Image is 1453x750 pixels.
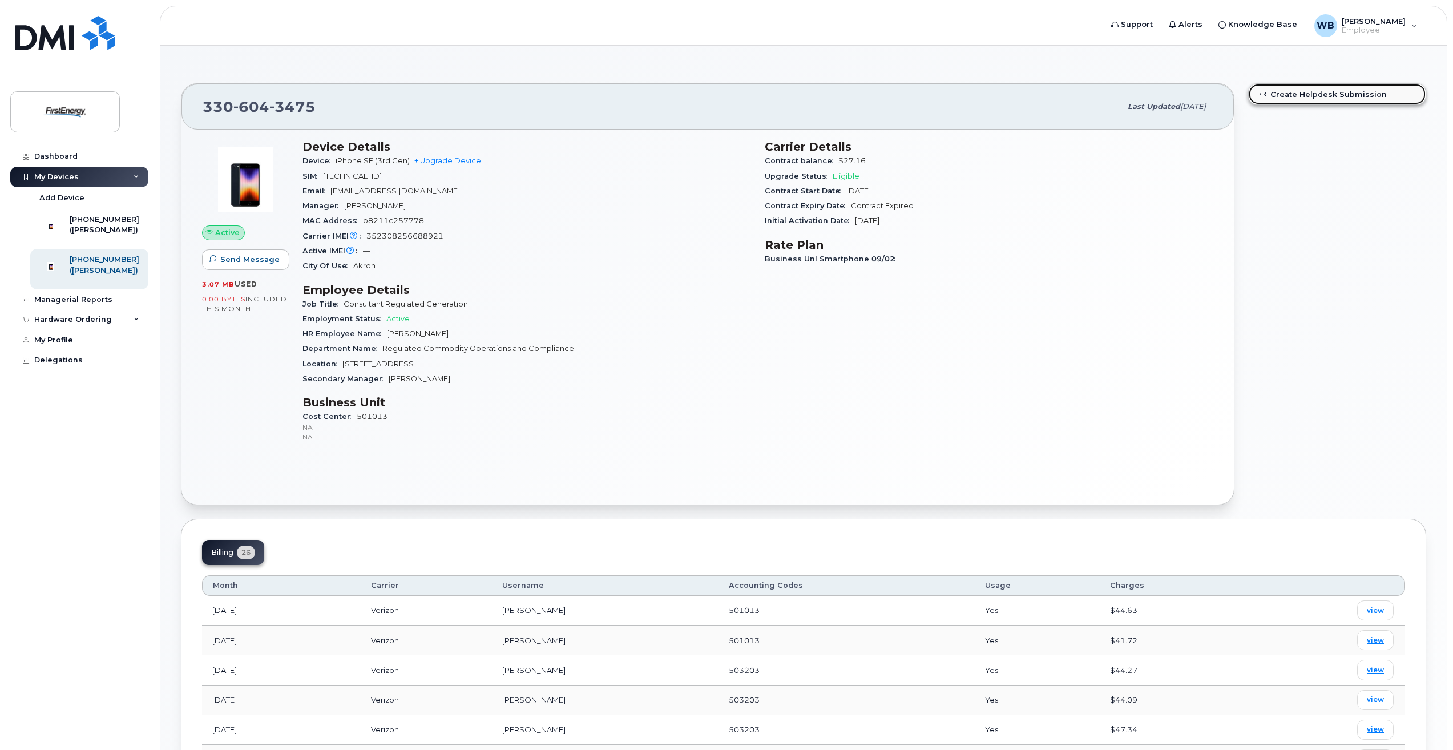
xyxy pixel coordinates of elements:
span: 501013 [729,636,760,645]
span: Contract Expired [851,201,914,210]
h3: Rate Plan [765,238,1213,252]
td: [PERSON_NAME] [492,655,719,685]
td: Yes [975,715,1100,745]
span: Active [386,314,410,323]
span: 330 [203,98,316,115]
p: NA [302,422,751,432]
span: HR Employee Name [302,329,387,338]
div: $44.63 [1110,605,1237,616]
span: b8211c257778 [363,216,424,225]
span: $27.16 [838,156,866,165]
th: Usage [975,575,1100,596]
button: Send Message [202,249,289,270]
span: Regulated Commodity Operations and Compliance [382,344,574,353]
td: Verizon [361,655,492,685]
span: Initial Activation Date [765,216,855,225]
span: Cost Center [302,412,357,421]
a: view [1357,600,1394,620]
span: Location [302,360,342,368]
span: Business Unl Smartphone 09/02 [765,255,901,263]
span: Upgrade Status [765,172,833,180]
a: view [1357,720,1394,740]
span: used [235,280,257,288]
h3: Employee Details [302,283,751,297]
span: [DATE] [1180,102,1206,111]
span: 503203 [729,666,760,675]
h3: Device Details [302,140,751,154]
th: Month [202,575,361,596]
span: 0.00 Bytes [202,295,245,303]
span: Job Title [302,300,344,308]
a: view [1357,630,1394,650]
td: [DATE] [202,626,361,655]
td: [DATE] [202,596,361,626]
th: Charges [1100,575,1248,596]
span: [EMAIL_ADDRESS][DOMAIN_NAME] [330,187,460,195]
th: Accounting Codes [719,575,975,596]
span: view [1367,724,1384,735]
a: Create Helpdesk Submission [1249,84,1426,104]
span: City Of Use [302,261,353,270]
td: Verizon [361,596,492,626]
span: Active [215,227,240,238]
td: [PERSON_NAME] [492,626,719,655]
h3: Carrier Details [765,140,1213,154]
img: image20231002-3703462-1angbar.jpeg [211,146,280,214]
iframe: Messenger Launcher [1403,700,1444,741]
td: Yes [975,686,1100,715]
span: Device [302,156,336,165]
span: view [1367,635,1384,646]
td: [DATE] [202,686,361,715]
span: view [1367,606,1384,616]
span: Contract Expiry Date [765,201,851,210]
span: Department Name [302,344,382,353]
th: Carrier [361,575,492,596]
span: Last updated [1128,102,1180,111]
td: Yes [975,626,1100,655]
span: 604 [233,98,269,115]
div: $47.34 [1110,724,1237,735]
span: [PERSON_NAME] [344,201,406,210]
a: + Upgrade Device [414,156,481,165]
h3: Business Unit [302,396,751,409]
span: Contract Start Date [765,187,846,195]
span: [DATE] [846,187,871,195]
span: Employment Status [302,314,386,323]
span: SIM [302,172,323,180]
span: Contract balance [765,156,838,165]
td: Yes [975,596,1100,626]
p: NA [302,432,751,442]
span: view [1367,665,1384,675]
td: [DATE] [202,655,361,685]
span: 352308256688921 [366,232,443,240]
td: [PERSON_NAME] [492,596,719,626]
a: view [1357,660,1394,680]
span: 503203 [729,725,760,734]
td: Verizon [361,715,492,745]
span: 501013 [302,412,751,442]
span: Email [302,187,330,195]
div: $44.27 [1110,665,1237,676]
span: Secondary Manager [302,374,389,383]
span: [PERSON_NAME] [387,329,449,338]
span: 501013 [729,606,760,615]
div: $41.72 [1110,635,1237,646]
span: Eligible [833,172,859,180]
td: Yes [975,655,1100,685]
td: [PERSON_NAME] [492,715,719,745]
td: Verizon [361,626,492,655]
span: Carrier IMEI [302,232,366,240]
div: $44.09 [1110,695,1237,705]
span: Consultant Regulated Generation [344,300,468,308]
span: 3.07 MB [202,280,235,288]
span: [DATE] [855,216,879,225]
span: view [1367,695,1384,705]
span: Active IMEI [302,247,363,255]
span: Akron [353,261,376,270]
th: Username [492,575,719,596]
td: [DATE] [202,715,361,745]
span: [TECHNICAL_ID] [323,172,382,180]
span: [PERSON_NAME] [389,374,450,383]
span: 503203 [729,695,760,704]
span: Send Message [220,254,280,265]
